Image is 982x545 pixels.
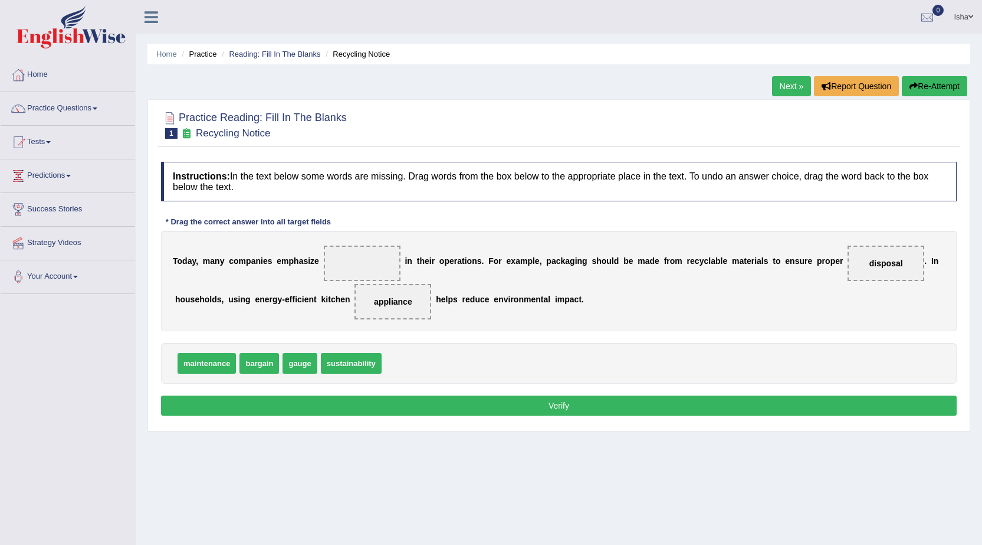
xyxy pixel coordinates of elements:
b: u [185,295,191,304]
b: m [524,295,531,304]
b: e [441,295,446,304]
b: n [260,295,265,304]
b: i [754,256,757,266]
b: k [321,295,326,304]
h4: In the text below some words are missing. Drag words from the box below to the appropriate place ... [161,162,957,201]
span: Drop target [848,246,924,281]
b: n [498,295,504,304]
b: e [195,295,199,304]
b: a [299,256,304,266]
b: z [310,256,314,266]
b: c [297,295,302,304]
b: c [695,256,699,266]
b: - [282,295,285,304]
b: e [425,256,429,266]
b: e [263,256,268,266]
b: e [507,256,511,266]
b: o [467,256,472,266]
b: s [303,256,308,266]
b: p [444,256,449,266]
button: Verify [161,396,957,416]
b: t [328,295,331,304]
b: s [191,295,195,304]
b: f [290,295,293,304]
b: e [835,256,840,266]
b: r [666,256,669,266]
span: disposal [869,259,903,268]
b: c [556,256,561,266]
b: e [255,295,260,304]
span: Drop target [324,246,400,281]
b: s [477,256,482,266]
b: f [664,256,667,266]
b: a [251,256,256,266]
b: f [292,295,295,304]
b: p [830,256,836,266]
b: , [540,256,542,266]
b: p [527,256,533,266]
b: e [285,295,290,304]
b: l [720,256,722,266]
b: b [623,256,629,266]
b: b [715,256,721,266]
b: e [535,256,540,266]
b: e [314,256,319,266]
span: appliance [374,297,412,306]
div: * Drag the correct answer into all target fields [161,216,336,227]
b: r [840,256,843,266]
b: o [439,256,445,266]
b: l [446,295,448,304]
b: l [209,295,212,304]
b: m [203,256,210,266]
small: Recycling Notice [196,128,271,139]
b: r [751,256,754,266]
b: s [234,295,238,304]
b: g [272,295,278,304]
b: o [825,256,830,266]
b: y [699,256,704,266]
b: h [436,295,441,304]
span: maintenance [178,353,236,374]
b: y [220,256,225,266]
b: a [645,256,650,266]
a: Home [1,58,135,88]
b: p [817,256,822,266]
b: n [934,256,939,266]
b: o [234,256,239,266]
b: n [790,256,795,266]
b: n [577,256,583,266]
b: e [340,295,345,304]
b: p [546,256,551,266]
a: Reading: Fill In The Blanks [229,50,320,58]
a: Strategy Videos [1,227,135,256]
b: h [175,295,180,304]
b: t [417,256,420,266]
b: y [192,256,196,266]
b: r [687,256,690,266]
a: Predictions [1,159,135,189]
b: i [238,295,241,304]
b: e [304,295,309,304]
h2: Practice Reading: Fill In The Blanks [161,109,347,139]
b: a [739,256,744,266]
b: l [612,256,614,266]
b: t [541,295,544,304]
b: d [614,256,619,266]
b: m [520,256,527,266]
b: n [255,256,261,266]
b: r [270,295,272,304]
a: Practice Questions [1,92,135,122]
b: e [265,295,270,304]
b: s [453,295,458,304]
b: T [173,256,178,266]
b: s [592,256,596,266]
b: d [182,256,188,266]
b: i [308,256,310,266]
b: p [448,295,453,304]
b: l [708,256,711,266]
b: m [638,256,645,266]
b: r [822,256,825,266]
b: a [457,256,462,266]
b: k [560,256,565,266]
b: l [761,256,764,266]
